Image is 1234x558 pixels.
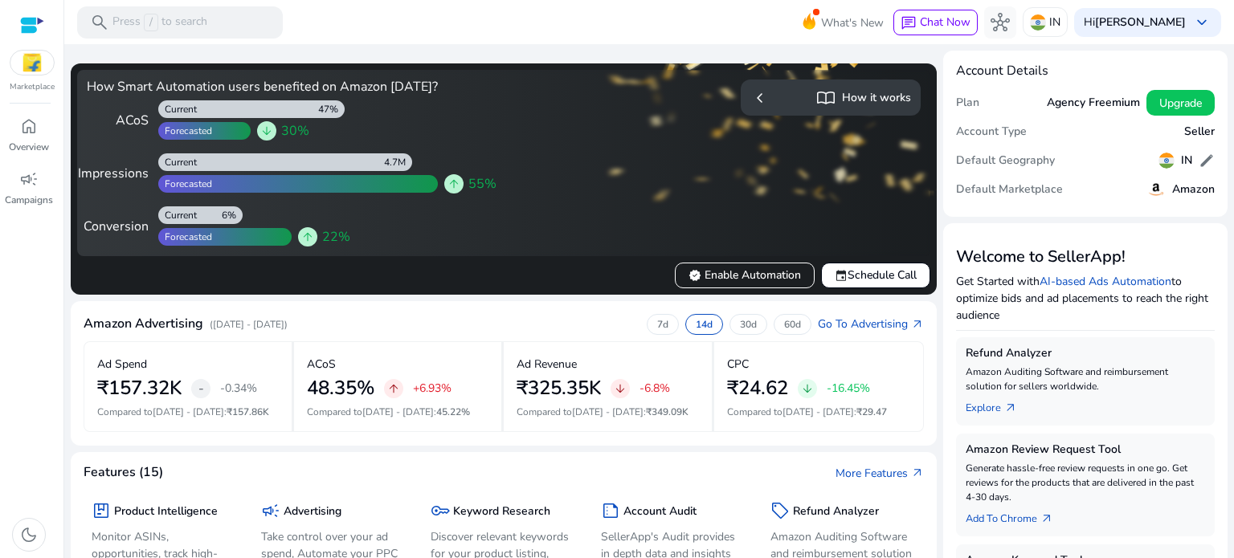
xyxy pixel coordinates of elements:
span: arrow_upward [387,382,400,395]
div: 4.7M [384,156,412,169]
div: Forecasted [158,124,212,137]
span: arrow_downward [614,382,627,395]
div: Current [158,103,197,116]
p: 30d [740,318,757,331]
span: hub [991,13,1010,32]
a: Explorearrow_outward [966,393,1030,416]
h5: How it works [842,92,911,105]
p: Compared to : [727,405,911,419]
div: ACoS [87,111,149,130]
p: Compared to : [307,405,489,419]
h5: Seller [1184,125,1215,139]
a: Add To Chrome [966,504,1066,527]
p: IN [1049,8,1060,36]
span: ₹29.47 [856,405,887,418]
a: More Featuresarrow_outward [836,465,924,482]
span: ₹349.09K [646,405,689,418]
p: 14d [696,318,713,331]
div: 6% [222,209,243,222]
span: ₹157.86K [227,405,269,418]
img: flipkart.svg [10,51,54,75]
p: Press to search [112,14,207,31]
h5: Keyword Research [453,505,550,519]
span: arrow_outward [1004,401,1017,414]
span: search [90,13,109,32]
h5: Default Marketplace [956,183,1063,197]
p: -0.34% [220,383,257,394]
h2: ₹157.32K [97,377,182,400]
h2: ₹325.35K [517,377,601,400]
span: import_contacts [816,88,836,108]
span: verified [689,269,701,282]
a: AI-based Ads Automation [1040,274,1171,289]
span: Chat Now [920,14,970,30]
p: ([DATE] - [DATE]) [210,317,288,332]
span: key [431,501,450,520]
p: CPC [727,356,749,373]
h5: Default Geography [956,154,1055,168]
span: campaign [261,501,280,520]
a: Go To Advertisingarrow_outward [818,316,924,332]
span: chevron_left [750,88,770,108]
span: 30% [281,121,309,141]
h5: Advertising [284,505,341,519]
h3: Welcome to SellerApp! [956,247,1215,267]
span: / [144,14,158,31]
p: Amazon Auditing Software and reimbursement solution for sellers worldwide. [966,365,1205,393]
div: Current [158,209,197,222]
span: home [19,116,39,136]
span: - [198,379,204,398]
span: sell [770,501,790,520]
p: Generate hassle-free review requests in one go. Get reviews for the products that are delivered i... [966,461,1205,504]
div: Impressions [87,164,149,183]
h4: Features (15) [84,465,163,480]
h4: Amazon Advertising [84,316,203,332]
span: 55% [468,174,496,193]
span: event [835,269,848,282]
span: package [92,501,111,520]
span: [DATE] - [DATE] [362,405,434,418]
p: Compared to : [97,405,279,419]
p: Hi [1084,17,1186,28]
p: ACoS [307,356,336,373]
span: arrow_downward [801,382,814,395]
span: [DATE] - [DATE] [782,405,854,418]
span: 45.22% [436,405,470,418]
span: arrow_upward [301,230,314,243]
span: edit [1199,153,1215,169]
p: -6.8% [639,383,670,394]
span: What's New [821,9,884,37]
span: campaign [19,169,39,189]
h4: Account Details [956,63,1048,79]
span: chat [901,15,917,31]
h5: Agency Freemium [1047,96,1140,110]
h2: ₹24.62 [727,377,788,400]
h5: Amazon Review Request Tool [966,443,1205,457]
button: Upgrade [1146,90,1215,116]
p: Ad Revenue [517,356,577,373]
span: [DATE] - [DATE] [153,405,224,418]
button: hub [984,6,1016,39]
div: Forecasted [158,177,212,190]
span: Schedule Call [835,267,917,283]
h5: Amazon [1172,183,1215,197]
div: 47% [318,103,345,116]
h5: IN [1181,154,1192,168]
p: Campaigns [5,193,53,207]
h2: 48.35% [307,377,374,400]
button: verifiedEnable Automation [675,263,815,288]
p: 60d [784,318,801,331]
img: amazon.svg [1146,180,1166,199]
h5: Account Type [956,125,1027,139]
span: dark_mode [19,525,39,544]
div: Forecasted [158,230,212,243]
span: keyboard_arrow_down [1192,13,1212,32]
p: Marketplace [10,81,55,93]
span: 22% [322,227,350,246]
span: arrow_outward [911,466,924,479]
b: [PERSON_NAME] [1095,14,1186,30]
p: Overview [9,140,49,154]
span: Upgrade [1159,95,1202,112]
p: Compared to : [517,405,699,419]
p: Get Started with to optimize bids and ad placements to reach the right audience [956,273,1215,324]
